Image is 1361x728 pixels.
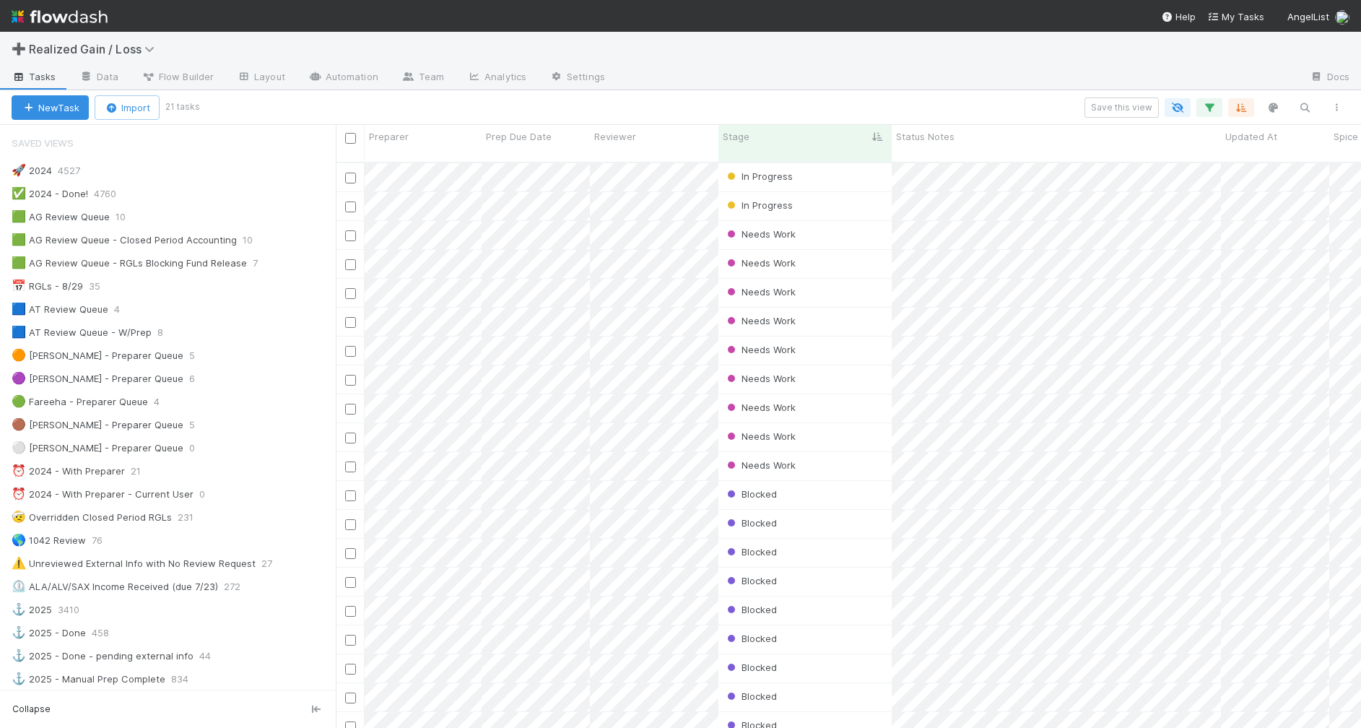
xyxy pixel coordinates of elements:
[12,254,247,272] div: AG Review Queue - RGLs Blocking Fund Release
[724,400,796,415] div: Needs Work
[724,402,796,413] span: Needs Work
[58,601,94,619] span: 3410
[12,4,108,29] img: logo-inverted-e16ddd16eac7371096b0.svg
[12,511,26,523] span: 🤕
[12,416,183,434] div: [PERSON_NAME] - Preparer Queue
[724,575,777,586] span: Blocked
[724,199,793,211] span: In Progress
[12,534,26,546] span: 🌎
[345,259,356,270] input: Toggle Row Selected
[724,459,796,471] span: Needs Work
[724,631,777,646] div: Blocked
[724,429,796,443] div: Needs Work
[345,346,356,357] input: Toggle Row Selected
[538,66,617,90] a: Settings
[171,670,203,688] span: 834
[12,129,74,157] span: Saved Views
[12,649,26,662] span: ⚓
[12,557,26,569] span: ⚠️
[12,256,26,269] span: 🟩
[12,187,26,199] span: ✅
[12,185,88,203] div: 2024 - Done!
[12,162,52,180] div: 2024
[1207,9,1264,24] a: My Tasks
[12,347,183,365] div: [PERSON_NAME] - Preparer Queue
[369,129,409,144] span: Preparer
[724,546,777,558] span: Blocked
[345,230,356,241] input: Toggle Row Selected
[116,208,140,226] span: 10
[12,670,165,688] div: 2025 - Manual Prep Complete
[12,324,152,342] div: AT Review Queue - W/Prep
[131,462,155,480] span: 21
[130,66,225,90] a: Flow Builder
[12,485,194,503] div: 2024 - With Preparer - Current User
[1298,66,1361,90] a: Docs
[345,490,356,501] input: Toggle Row Selected
[12,508,172,526] div: Overridden Closed Period RGLs
[165,100,200,113] small: 21 tasks
[12,626,26,638] span: ⚓
[724,342,796,357] div: Needs Work
[724,573,777,588] div: Blocked
[189,439,209,457] span: 0
[199,647,225,665] span: 44
[724,227,796,241] div: Needs Work
[12,208,110,226] div: AG Review Queue
[724,257,796,269] span: Needs Work
[1287,11,1329,22] span: AngelList
[114,300,134,318] span: 4
[345,461,356,472] input: Toggle Row Selected
[724,545,777,559] div: Blocked
[12,672,26,685] span: ⚓
[724,602,777,617] div: Blocked
[12,370,183,388] div: [PERSON_NAME] - Preparer Queue
[253,254,272,272] span: 7
[12,439,183,457] div: [PERSON_NAME] - Preparer Queue
[724,690,777,702] span: Blocked
[345,133,356,144] input: Toggle All Rows Selected
[345,606,356,617] input: Toggle Row Selected
[12,326,26,338] span: 🟦
[189,370,209,388] span: 6
[12,69,56,84] span: Tasks
[345,664,356,675] input: Toggle Row Selected
[12,462,125,480] div: 2024 - With Preparer
[154,393,174,411] span: 4
[486,129,552,144] span: Prep Due Date
[724,313,796,328] div: Needs Work
[594,129,636,144] span: Reviewer
[12,532,86,550] div: 1042 Review
[12,279,26,292] span: 📅
[12,300,108,318] div: AT Review Queue
[12,603,26,615] span: ⚓
[723,129,749,144] span: Stage
[92,532,117,550] span: 76
[12,395,26,407] span: 🟢
[345,173,356,183] input: Toggle Row Selected
[1207,11,1264,22] span: My Tasks
[345,693,356,703] input: Toggle Row Selected
[92,624,123,642] span: 458
[724,689,777,703] div: Blocked
[243,231,267,249] span: 10
[1084,97,1159,118] button: Save this view
[724,373,796,384] span: Needs Work
[12,418,26,430] span: 🟤
[724,170,793,182] span: In Progress
[724,662,777,673] span: Blocked
[12,601,52,619] div: 2025
[94,185,131,203] span: 4760
[12,43,26,55] span: ➕
[456,66,538,90] a: Analytics
[224,578,255,596] span: 272
[12,277,83,295] div: RGLs - 8/29
[724,487,777,501] div: Blocked
[724,517,777,529] span: Blocked
[345,317,356,328] input: Toggle Row Selected
[345,375,356,386] input: Toggle Row Selected
[724,344,796,355] span: Needs Work
[12,464,26,477] span: ⏰
[345,288,356,299] input: Toggle Row Selected
[199,485,219,503] span: 0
